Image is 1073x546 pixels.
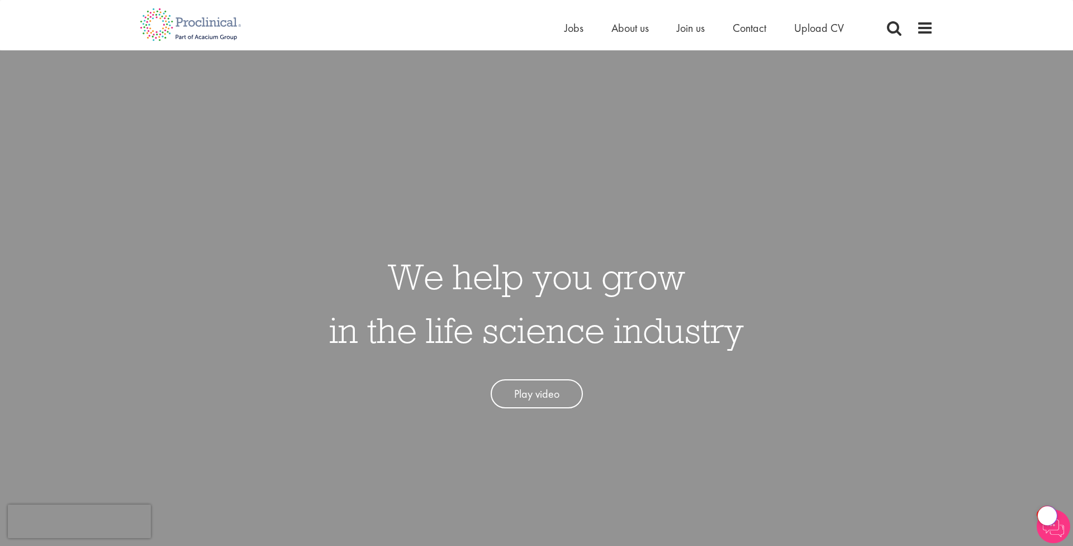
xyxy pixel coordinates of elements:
[733,21,766,35] a: Contact
[611,21,649,35] a: About us
[1037,510,1070,543] img: Chatbot
[564,21,583,35] a: Jobs
[491,379,583,409] a: Play video
[794,21,844,35] a: Upload CV
[1037,510,1046,519] span: 1
[329,250,744,357] h1: We help you grow in the life science industry
[677,21,705,35] a: Join us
